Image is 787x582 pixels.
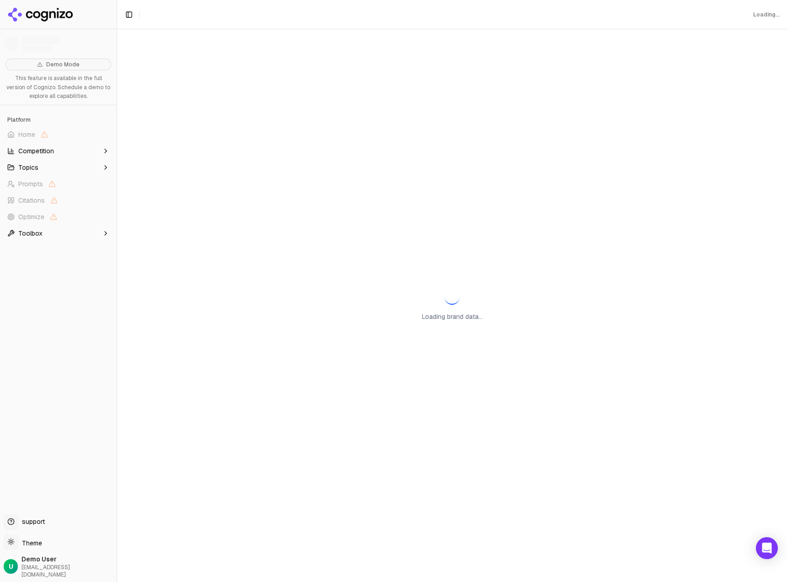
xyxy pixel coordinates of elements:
div: Open Intercom Messenger [756,537,778,559]
span: Competition [18,146,54,156]
span: Home [18,130,35,139]
span: Prompts [18,179,43,189]
button: Toolbox [4,226,113,241]
span: Topics [18,163,38,172]
span: Toolbox [18,229,43,238]
span: Demo User [22,555,113,564]
div: Loading... [753,11,780,18]
span: Theme [18,539,42,547]
div: Platform [4,113,113,127]
span: Demo Mode [46,61,80,68]
p: Loading brand data... [422,312,483,321]
p: This feature is available in the full version of Cognizo. Schedule a demo to explore all capabili... [5,74,111,101]
span: Citations [18,196,45,205]
button: Competition [4,144,113,158]
span: Optimize [18,212,44,221]
button: Topics [4,160,113,175]
span: U [9,562,13,571]
span: support [18,517,45,526]
span: [EMAIL_ADDRESS][DOMAIN_NAME] [22,564,113,578]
